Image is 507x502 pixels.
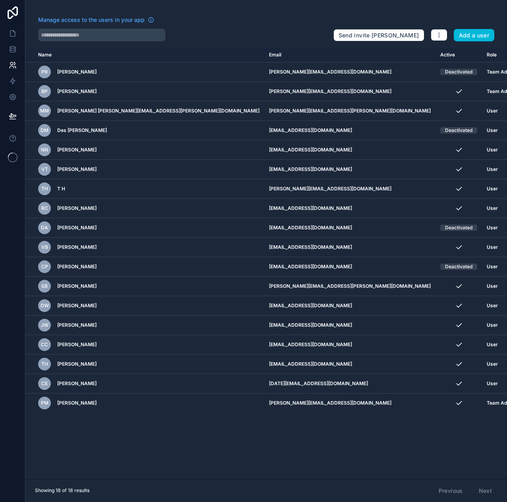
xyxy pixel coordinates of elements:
[41,147,48,153] span: NN
[445,127,472,134] div: Deactivated
[264,355,435,374] td: [EMAIL_ADDRESS][DOMAIN_NAME]
[57,322,97,328] span: [PERSON_NAME]
[57,400,97,406] span: [PERSON_NAME]
[41,225,48,231] span: DA
[435,48,482,62] th: Active
[57,186,65,192] span: T H
[57,108,259,114] span: [PERSON_NAME] [PERSON_NAME][EMAIL_ADDRESS][PERSON_NAME][DOMAIN_NAME]
[445,264,472,270] div: Deactivated
[41,127,48,134] span: DM
[41,166,48,173] span: VT
[41,341,48,348] span: CC
[264,257,435,277] td: [EMAIL_ADDRESS][DOMAIN_NAME]
[57,205,97,211] span: [PERSON_NAME]
[264,277,435,296] td: [PERSON_NAME][EMAIL_ADDRESS][PERSON_NAME][DOMAIN_NAME]
[41,322,48,328] span: JW
[487,205,498,211] span: User
[41,205,48,211] span: RC
[487,166,498,173] span: User
[41,283,48,289] span: SB
[264,82,435,101] td: [PERSON_NAME][EMAIL_ADDRESS][DOMAIN_NAME]
[264,199,435,218] td: [EMAIL_ADDRESS][DOMAIN_NAME]
[25,48,264,62] th: Name
[264,101,435,121] td: [PERSON_NAME][EMAIL_ADDRESS][PERSON_NAME][DOMAIN_NAME]
[41,264,48,270] span: CP
[487,283,498,289] span: User
[57,69,97,75] span: [PERSON_NAME]
[487,264,498,270] span: User
[445,225,472,231] div: Deactivated
[57,225,97,231] span: [PERSON_NAME]
[264,179,435,199] td: [PERSON_NAME][EMAIL_ADDRESS][DOMAIN_NAME]
[264,296,435,316] td: [EMAIL_ADDRESS][DOMAIN_NAME]
[487,186,498,192] span: User
[41,69,48,75] span: PR
[333,29,424,42] button: Send invite [PERSON_NAME]
[487,225,498,231] span: User
[264,335,435,355] td: [EMAIL_ADDRESS][DOMAIN_NAME]
[57,88,97,95] span: [PERSON_NAME]
[38,16,154,24] a: Manage access to the users in your app
[57,283,97,289] span: [PERSON_NAME]
[264,160,435,179] td: [EMAIL_ADDRESS][DOMAIN_NAME]
[264,238,435,257] td: [EMAIL_ADDRESS][DOMAIN_NAME]
[487,127,498,134] span: User
[40,108,49,114] span: Mm
[454,29,495,42] button: Add a user
[35,487,89,494] span: Showing 18 of 18 results
[57,264,97,270] span: [PERSON_NAME]
[41,361,48,367] span: TH
[264,121,435,140] td: [EMAIL_ADDRESS][DOMAIN_NAME]
[487,322,498,328] span: User
[487,147,498,153] span: User
[57,341,97,348] span: [PERSON_NAME]
[487,302,498,309] span: User
[41,186,48,192] span: TH
[57,166,97,173] span: [PERSON_NAME]
[57,147,97,153] span: [PERSON_NAME]
[487,361,498,367] span: User
[57,380,97,387] span: [PERSON_NAME]
[41,400,48,406] span: PM
[25,48,507,479] div: scrollable content
[57,302,97,309] span: [PERSON_NAME]
[487,380,498,387] span: User
[41,302,49,309] span: DW
[264,218,435,238] td: [EMAIL_ADDRESS][DOMAIN_NAME]
[264,316,435,335] td: [EMAIL_ADDRESS][DOMAIN_NAME]
[57,361,97,367] span: [PERSON_NAME]
[41,380,48,387] span: CE
[264,62,435,82] td: [PERSON_NAME][EMAIL_ADDRESS][DOMAIN_NAME]
[264,48,435,62] th: Email
[445,69,472,75] div: Deactivated
[41,244,48,250] span: VB
[264,374,435,393] td: [DATE][EMAIL_ADDRESS][DOMAIN_NAME]
[57,127,107,134] span: Des [PERSON_NAME]
[57,244,97,250] span: [PERSON_NAME]
[264,393,435,413] td: [PERSON_NAME][EMAIL_ADDRESS][DOMAIN_NAME]
[487,341,498,348] span: User
[487,108,498,114] span: User
[38,16,145,24] span: Manage access to the users in your app
[41,88,48,95] span: BP
[487,244,498,250] span: User
[264,140,435,160] td: [EMAIL_ADDRESS][DOMAIN_NAME]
